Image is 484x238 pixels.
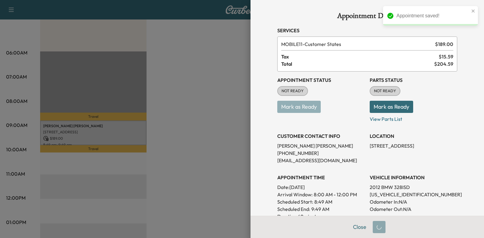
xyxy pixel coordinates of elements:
p: Arrival Window: [277,191,365,198]
h1: Appointment Details [277,12,457,22]
p: [STREET_ADDRESS] [370,142,457,149]
p: Scheduled End: [277,205,310,213]
p: Scheduled Start: [277,198,313,205]
span: Customer States [281,40,433,48]
span: Total [281,60,434,68]
span: $ 15.59 [439,53,453,60]
h3: CUSTOMER CONTACT INFO [277,132,365,140]
h3: Appointment Status [277,76,365,84]
span: $ 189.00 [435,40,453,48]
button: Close [349,221,370,233]
p: Odometer In: N/A [370,198,457,205]
span: NOT READY [370,88,400,94]
p: [US_VEHICLE_IDENTIFICATION_NUMBER] [370,191,457,198]
span: $ 204.59 [434,60,453,68]
p: [PHONE_NUMBER] [277,149,365,157]
div: Appointment saved! [396,12,469,19]
p: [PERSON_NAME] [PERSON_NAME] [277,142,365,149]
span: Tax [281,53,439,60]
p: Date: [DATE] [277,184,365,191]
p: Duration: 60 minutes [277,213,365,220]
span: 8:00 AM - 12:00 PM [314,191,357,198]
p: 8:49 AM [314,198,332,205]
p: Odometer Out: N/A [370,205,457,213]
button: Mark as Ready [370,101,413,113]
h3: APPOINTMENT TIME [277,174,365,181]
p: [EMAIL_ADDRESS][DOMAIN_NAME] [277,157,365,164]
p: 2012 BMW 328ISD [370,184,457,191]
h3: Services [277,27,457,34]
button: close [471,9,475,13]
h3: VEHICLE INFORMATION [370,174,457,181]
h3: Parts Status [370,76,457,84]
p: View Parts List [370,113,457,123]
p: 9:49 AM [311,205,329,213]
span: NOT READY [278,88,307,94]
h3: LOCATION [370,132,457,140]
